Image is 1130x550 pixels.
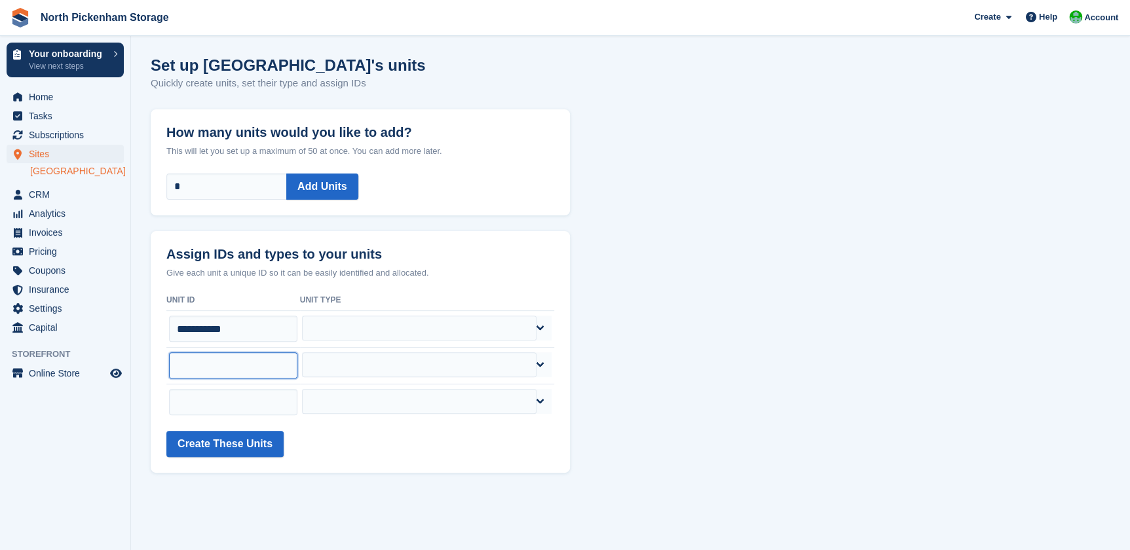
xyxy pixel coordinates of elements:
button: Add Units [286,174,358,200]
a: [GEOGRAPHIC_DATA] [30,165,124,177]
span: Sites [29,145,107,163]
a: Preview store [108,365,124,381]
a: menu [7,242,124,261]
a: menu [7,299,124,318]
a: menu [7,185,124,204]
p: Your onboarding [29,49,107,58]
p: This will let you set up a maximum of 50 at once. You can add more later. [166,145,554,158]
span: Tasks [29,107,107,125]
a: menu [7,364,124,382]
span: Create [974,10,1000,24]
h1: Set up [GEOGRAPHIC_DATA]'s units [151,56,426,74]
a: menu [7,261,124,280]
p: Quickly create units, set their type and assign IDs [151,76,426,91]
label: How many units would you like to add? [166,109,554,140]
p: View next steps [29,60,107,72]
span: Coupons [29,261,107,280]
strong: Assign IDs and types to your units [166,247,382,262]
a: menu [7,107,124,125]
span: Pricing [29,242,107,261]
a: North Pickenham Storage [35,7,174,28]
img: stora-icon-8386f47178a22dfd0bd8f6a31ec36ba5ce8667c1dd55bd0f319d3a0aa187defe.svg [10,8,30,27]
th: Unit ID [166,290,300,311]
span: Subscriptions [29,126,107,144]
a: menu [7,145,124,163]
a: menu [7,223,124,242]
button: Create These Units [166,431,284,457]
span: CRM [29,185,107,204]
span: Storefront [12,348,130,361]
span: Account [1084,11,1118,24]
img: Chris Gulliver [1069,10,1082,24]
span: Help [1039,10,1057,24]
a: menu [7,126,124,144]
span: Analytics [29,204,107,223]
a: menu [7,280,124,299]
a: menu [7,88,124,106]
span: Online Store [29,364,107,382]
a: menu [7,204,124,223]
span: Invoices [29,223,107,242]
span: Home [29,88,107,106]
p: Give each unit a unique ID so it can be easily identified and allocated. [166,266,554,280]
a: Your onboarding View next steps [7,43,124,77]
span: Insurance [29,280,107,299]
a: menu [7,318,124,337]
span: Settings [29,299,107,318]
th: Unit Type [300,290,554,311]
span: Capital [29,318,107,337]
